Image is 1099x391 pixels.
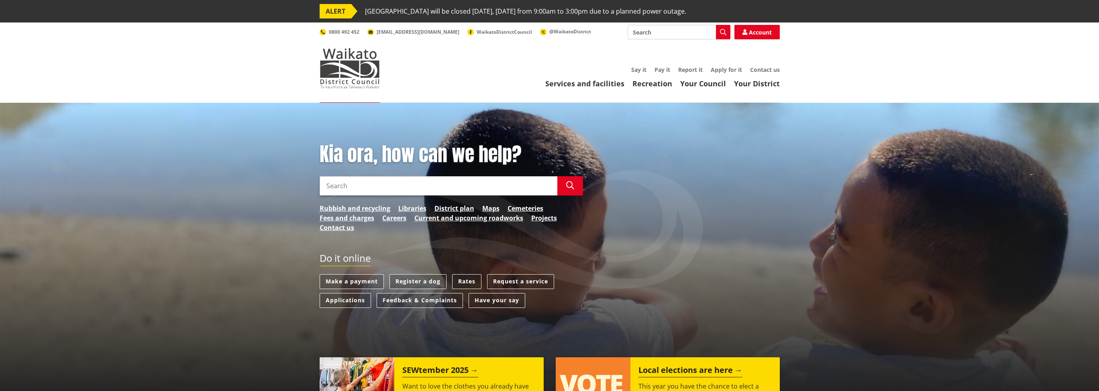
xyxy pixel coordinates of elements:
[320,48,380,88] img: Waikato District Council - Te Kaunihera aa Takiwaa o Waikato
[750,66,780,73] a: Contact us
[320,29,359,35] a: 0800 492 452
[367,29,459,35] a: [EMAIL_ADDRESS][DOMAIN_NAME]
[734,79,780,88] a: Your District
[329,29,359,35] span: 0800 492 452
[382,213,406,223] a: Careers
[320,204,390,213] a: Rubbish and recycling
[678,66,703,73] a: Report it
[434,204,474,213] a: District plan
[320,4,351,18] span: ALERT
[680,79,726,88] a: Your Council
[482,204,500,213] a: Maps
[320,143,583,166] h1: Kia ora, how can we help?
[531,213,557,223] a: Projects
[467,29,532,35] a: WaikatoDistrictCouncil
[320,274,384,289] a: Make a payment
[638,365,742,377] h2: Local elections are here
[631,66,646,73] a: Say it
[389,274,447,289] a: Register a dog
[540,28,591,35] a: @WaikatoDistrict
[452,274,481,289] a: Rates
[320,213,374,223] a: Fees and charges
[549,28,591,35] span: @WaikatoDistrict
[655,66,670,73] a: Pay it
[320,253,371,267] h2: Do it online
[320,293,371,308] a: Applications
[414,213,523,223] a: Current and upcoming roadworks
[398,204,426,213] a: Libraries
[365,4,686,18] span: [GEOGRAPHIC_DATA] will be closed [DATE], [DATE] from 9:00am to 3:00pm due to a planned power outage.
[377,293,463,308] a: Feedback & Complaints
[377,29,459,35] span: [EMAIL_ADDRESS][DOMAIN_NAME]
[628,25,730,39] input: Search input
[320,176,557,195] input: Search input
[508,204,543,213] a: Cemeteries
[402,365,478,377] h2: SEWtember 2025
[632,79,672,88] a: Recreation
[487,274,554,289] a: Request a service
[734,25,780,39] a: Account
[320,223,354,232] a: Contact us
[469,293,525,308] a: Have your say
[711,66,742,73] a: Apply for it
[545,79,624,88] a: Services and facilities
[477,29,532,35] span: WaikatoDistrictCouncil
